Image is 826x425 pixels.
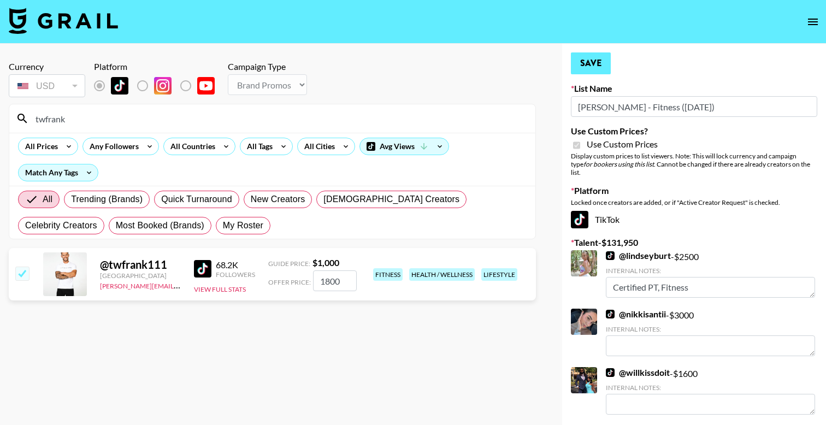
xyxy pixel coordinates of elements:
span: Trending (Brands) [71,193,143,206]
div: Followers [216,270,255,279]
div: - $ 2500 [606,250,815,298]
div: List locked to TikTok. [94,74,223,97]
div: Currency [9,61,85,72]
div: Locked once creators are added, or if "Active Creator Request" is checked. [571,198,817,206]
input: 1,000 [313,270,357,291]
div: TikTok [571,211,817,228]
div: All Countries [164,138,217,155]
div: All Prices [19,138,60,155]
span: My Roster [223,219,263,232]
label: Use Custom Prices? [571,126,817,137]
button: open drawer [802,11,824,33]
span: Most Booked (Brands) [116,219,204,232]
span: Offer Price: [268,278,311,286]
img: TikTok [606,368,615,377]
div: Internal Notes: [606,267,815,275]
img: TikTok [111,77,128,95]
div: fitness [373,268,403,281]
div: health / wellness [409,268,475,281]
img: TikTok [571,211,588,228]
label: Talent - $ 131,950 [571,237,817,248]
span: Quick Turnaround [161,193,232,206]
div: All Tags [240,138,275,155]
em: for bookers using this list [583,160,654,168]
span: All [43,193,52,206]
span: Guide Price: [268,259,310,268]
div: - $ 1600 [606,367,815,415]
span: [DEMOGRAPHIC_DATA] Creators [323,193,459,206]
strong: $ 1,000 [312,257,339,268]
div: lifestyle [481,268,517,281]
button: View Full Stats [194,285,246,293]
img: YouTube [197,77,215,95]
div: Display custom prices to list viewers. Note: This will lock currency and campaign type . Cannot b... [571,152,817,176]
div: Match Any Tags [19,164,98,181]
img: Instagram [154,77,172,95]
div: - $ 3000 [606,309,815,356]
label: Platform [571,185,817,196]
div: 68.2K [216,259,255,270]
div: Any Followers [83,138,141,155]
a: [PERSON_NAME][EMAIL_ADDRESS][PERSON_NAME][DOMAIN_NAME] [100,280,314,290]
div: Campaign Type [228,61,307,72]
img: TikTok [606,251,615,260]
span: Celebrity Creators [25,219,97,232]
div: Internal Notes: [606,383,815,392]
img: TikTok [606,310,615,318]
div: [GEOGRAPHIC_DATA] [100,271,181,280]
span: Use Custom Prices [587,139,658,150]
div: @ twfrank111 [100,258,181,271]
div: All Cities [298,138,337,155]
textarea: Certified PT, Fitness [606,277,815,298]
span: New Creators [251,193,305,206]
button: Save [571,52,611,74]
a: @willkissdoit [606,367,670,378]
img: Grail Talent [9,8,118,34]
input: Search by User Name [29,110,529,127]
div: Internal Notes: [606,325,815,333]
div: Platform [94,61,223,72]
div: Avg Views [360,138,449,155]
img: TikTok [194,260,211,278]
a: @lindseyburt [606,250,671,261]
div: Currency is locked to USD [9,72,85,99]
a: @nikkisantii [606,309,666,320]
div: USD [11,76,83,96]
label: List Name [571,83,817,94]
